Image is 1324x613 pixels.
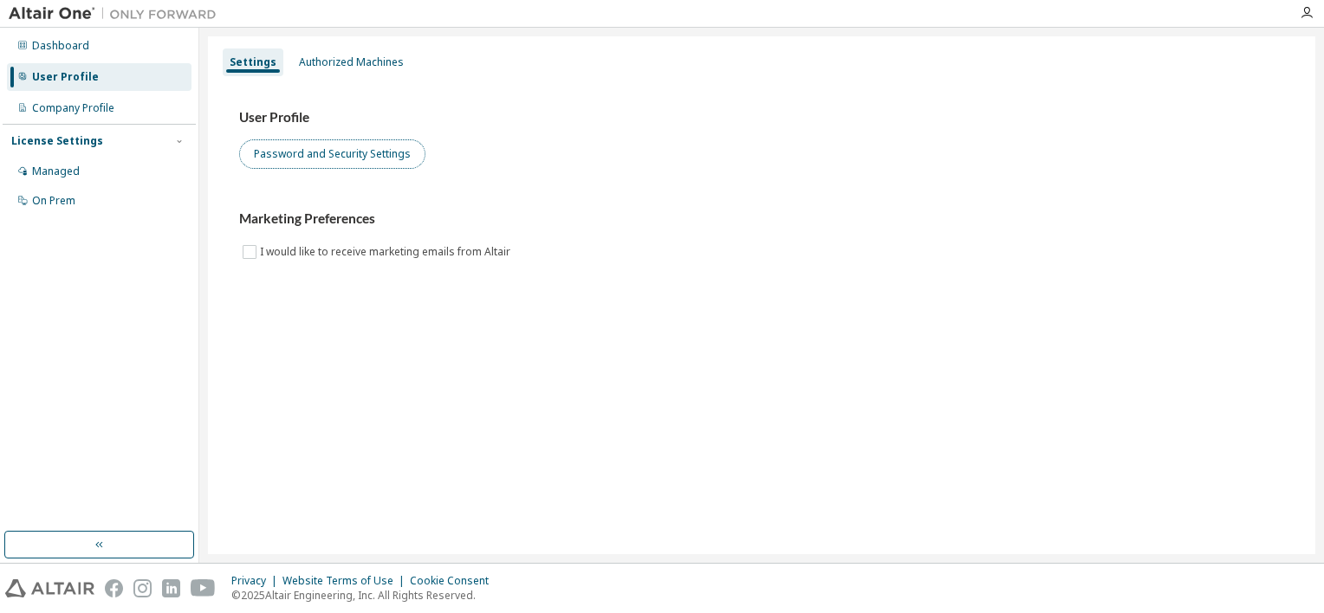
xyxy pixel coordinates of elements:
[11,134,103,148] div: License Settings
[133,579,152,597] img: instagram.svg
[32,194,75,208] div: On Prem
[162,579,180,597] img: linkedin.svg
[191,579,216,597] img: youtube.svg
[9,5,225,23] img: Altair One
[239,109,1284,126] h3: User Profile
[410,574,499,588] div: Cookie Consent
[239,210,1284,228] h3: Marketing Preferences
[239,139,425,169] button: Password and Security Settings
[5,579,94,597] img: altair_logo.svg
[32,165,80,178] div: Managed
[260,242,514,262] label: I would like to receive marketing emails from Altair
[32,39,89,53] div: Dashboard
[231,574,282,588] div: Privacy
[230,55,276,69] div: Settings
[32,70,99,84] div: User Profile
[282,574,410,588] div: Website Terms of Use
[32,101,114,115] div: Company Profile
[299,55,404,69] div: Authorized Machines
[231,588,499,603] p: © 2025 Altair Engineering, Inc. All Rights Reserved.
[105,579,123,597] img: facebook.svg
